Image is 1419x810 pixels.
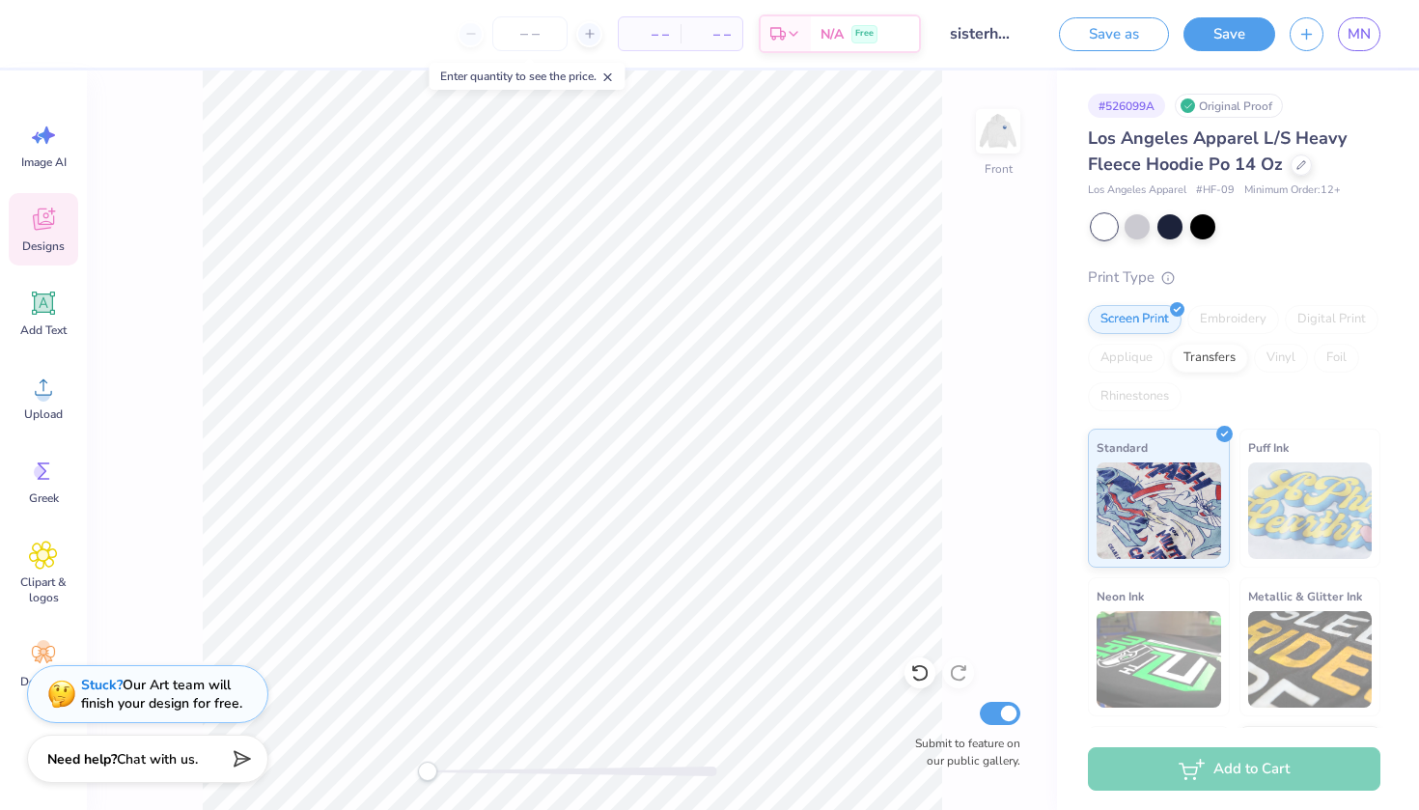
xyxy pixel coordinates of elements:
span: Chat with us. [117,750,198,768]
input: – – [492,16,568,51]
img: Front [979,112,1017,151]
span: Add Text [20,322,67,338]
span: Los Angeles Apparel L/S Heavy Fleece Hoodie Po 14 Oz [1088,126,1347,176]
span: MN [1348,23,1371,45]
span: Minimum Order: 12 + [1244,182,1341,199]
div: Accessibility label [418,762,437,781]
div: Enter quantity to see the price. [430,63,626,90]
span: Image AI [21,154,67,170]
div: Transfers [1171,344,1248,373]
span: Clipart & logos [12,574,75,605]
span: – – [630,24,669,44]
label: Submit to feature on our public gallery. [904,735,1020,769]
div: Vinyl [1254,344,1308,373]
span: Designs [22,238,65,254]
div: Original Proof [1175,94,1283,118]
span: Los Angeles Apparel [1088,182,1186,199]
span: Neon Ink [1097,586,1144,606]
span: Free [855,27,874,41]
img: Standard [1097,462,1221,559]
button: Save as [1059,17,1169,51]
span: Metallic & Glitter Ink [1248,586,1362,606]
div: Foil [1314,344,1359,373]
strong: Need help? [47,750,117,768]
div: Applique [1088,344,1165,373]
span: Puff Ink [1248,437,1289,458]
div: Screen Print [1088,305,1182,334]
span: N/A [821,24,844,44]
div: Embroidery [1187,305,1279,334]
a: MN [1338,17,1380,51]
input: Untitled Design [935,14,1030,53]
span: # HF-09 [1196,182,1235,199]
span: Greek [29,490,59,506]
div: Rhinestones [1088,382,1182,411]
img: Neon Ink [1097,611,1221,708]
div: Print Type [1088,266,1380,289]
span: Upload [24,406,63,422]
div: # 526099A [1088,94,1165,118]
div: Our Art team will finish your design for free. [81,676,242,712]
img: Metallic & Glitter Ink [1248,611,1373,708]
strong: Stuck? [81,676,123,694]
span: Standard [1097,437,1148,458]
span: – – [692,24,731,44]
button: Save [1183,17,1275,51]
img: Puff Ink [1248,462,1373,559]
span: Decorate [20,674,67,689]
div: Front [985,160,1013,178]
div: Digital Print [1285,305,1378,334]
